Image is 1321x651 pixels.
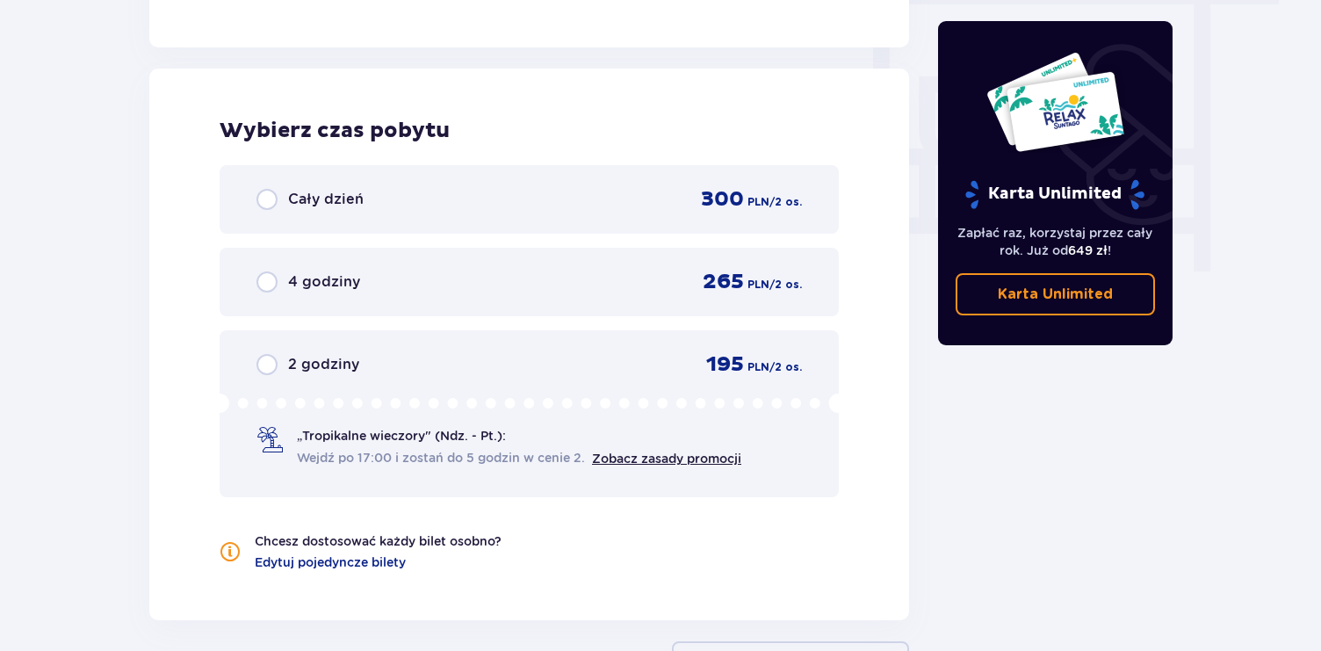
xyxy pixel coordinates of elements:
[747,359,769,375] span: PLN
[769,277,802,293] span: / 2 os.
[701,186,744,213] span: 300
[956,224,1156,259] p: Zapłać raz, korzystaj przez cały rok. Już od !
[288,190,364,209] span: Cały dzień
[769,359,802,375] span: / 2 os.
[747,277,769,293] span: PLN
[288,272,360,292] span: 4 godziny
[255,532,502,550] p: Chcesz dostosować każdy bilet osobno?
[706,351,744,378] span: 195
[985,51,1125,153] img: Dwie karty całoroczne do Suntago z napisem 'UNLIMITED RELAX', na białym tle z tropikalnymi liśćmi...
[255,553,406,571] a: Edytuj pojedyncze bilety
[998,285,1113,304] p: Karta Unlimited
[297,427,506,445] span: „Tropikalne wieczory" (Ndz. - Pt.):
[747,194,769,210] span: PLN
[769,194,802,210] span: / 2 os.
[703,269,744,295] span: 265
[956,273,1156,315] a: Karta Unlimited
[288,355,359,374] span: 2 godziny
[592,452,741,466] a: Zobacz zasady promocji
[964,179,1146,210] p: Karta Unlimited
[1068,243,1108,257] span: 649 zł
[297,449,585,467] span: Wejdź po 17:00 i zostań do 5 godzin w cenie 2.
[220,118,839,144] h2: Wybierz czas pobytu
